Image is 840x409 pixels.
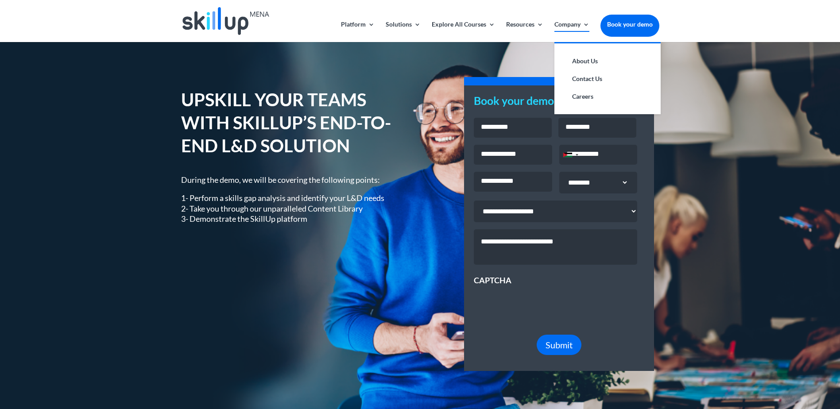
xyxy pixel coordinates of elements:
[796,367,840,409] iframe: Chat Widget
[600,15,659,34] a: Book your demo
[560,145,581,164] div: Selected country
[563,52,652,70] a: About Us
[546,340,573,350] span: Submit
[554,21,589,42] a: Company
[563,88,652,105] a: Careers
[181,175,407,224] div: During the demo, we will be covering the following points:
[386,21,421,42] a: Solutions
[432,21,495,42] a: Explore All Courses
[181,193,407,224] p: 1- Perform a skills gap analysis and identify your L&D needs 2- Take you through our unparalleled...
[474,286,608,320] iframe: reCAPTCHA
[341,21,375,42] a: Platform
[474,95,644,111] h3: Book your demo now
[181,88,407,162] h1: UPSKILL YOUR TEAMS WITH SKILLUP’S END-TO-END L&D SOLUTION
[182,7,269,35] img: Skillup Mena
[474,275,511,286] label: CAPTCHA
[506,21,543,42] a: Resources
[563,70,652,88] a: Contact Us
[537,335,581,355] button: Submit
